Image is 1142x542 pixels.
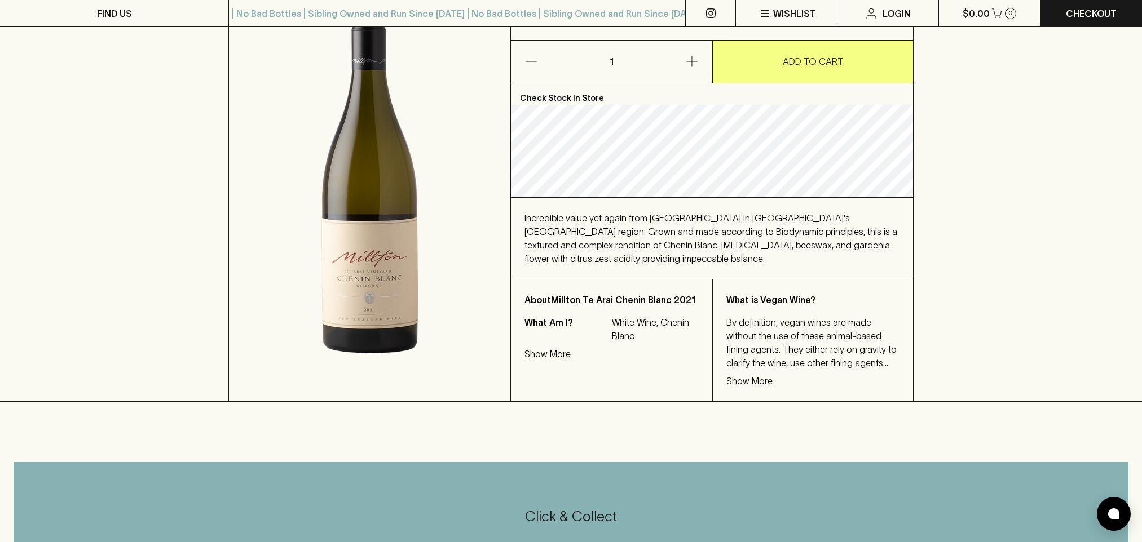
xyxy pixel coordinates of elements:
h5: Click & Collect [14,507,1128,526]
button: ADD TO CART [713,41,914,83]
p: About Millton Te Arai Chenin Blanc 2021 [524,293,699,306]
img: bubble-icon [1108,508,1119,519]
p: Check Stock In Store [511,83,913,105]
p: ADD TO CART [783,55,843,68]
p: By definition, vegan wines are made without the use of these animal-based fining agents. They eit... [726,316,900,370]
b: What is Vegan Wine? [726,295,815,305]
p: Wishlist [773,7,816,20]
p: FIND US [97,7,132,20]
p: What Am I? [524,316,609,343]
p: White Wine, Chenin Blanc [612,316,699,343]
p: Login [883,7,911,20]
p: 1 [598,41,625,83]
p: Show More [726,374,773,388]
p: Show More [524,347,571,361]
p: 0 [1008,10,1013,16]
span: Incredible value yet again from [GEOGRAPHIC_DATA] in [GEOGRAPHIC_DATA]'s [GEOGRAPHIC_DATA] region... [524,213,897,264]
p: Checkout [1066,7,1117,20]
p: $0.00 [963,7,990,20]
